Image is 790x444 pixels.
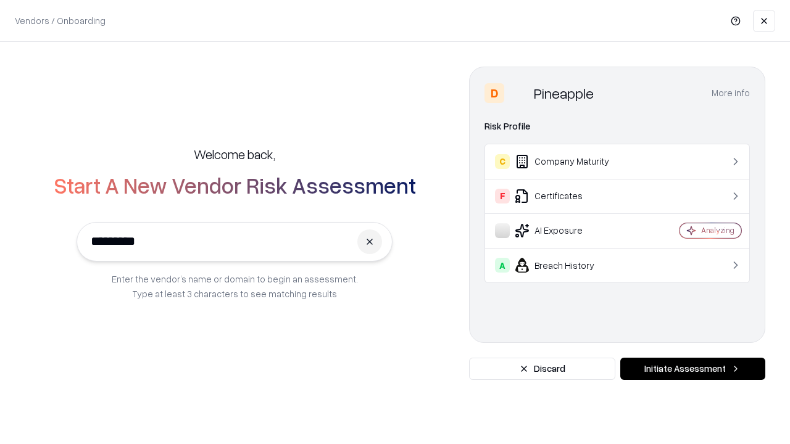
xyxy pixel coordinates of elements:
[15,14,106,27] p: Vendors / Onboarding
[495,189,510,203] div: F
[495,258,642,273] div: Breach History
[112,271,358,301] p: Enter the vendor’s name or domain to begin an assessment. Type at least 3 characters to see match...
[495,154,510,169] div: C
[701,225,734,236] div: Analyzing
[495,189,642,203] div: Certificates
[495,154,642,169] div: Company Maturity
[495,258,510,273] div: A
[534,83,594,103] div: Pineapple
[620,358,765,380] button: Initiate Assessment
[495,223,642,238] div: AI Exposure
[712,82,750,104] button: More info
[484,83,504,103] div: D
[509,83,529,103] img: Pineapple
[484,119,750,134] div: Risk Profile
[54,173,416,197] h2: Start A New Vendor Risk Assessment
[469,358,615,380] button: Discard
[194,146,275,163] h5: Welcome back,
